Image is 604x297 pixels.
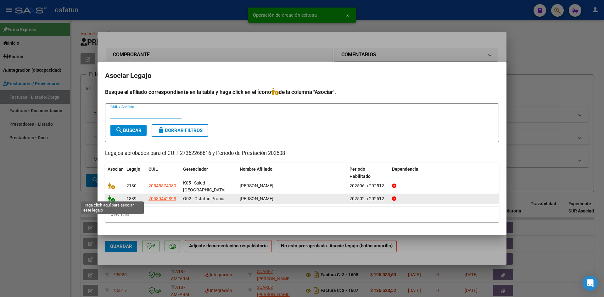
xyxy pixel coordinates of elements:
[146,162,181,183] datatable-header-cell: CUIL
[583,276,598,291] div: Open Intercom Messenger
[350,195,387,202] div: 202502 a 202512
[389,162,499,183] datatable-header-cell: Dependencia
[183,196,224,201] span: O02 - Osfatun Propio
[126,167,140,172] span: Legajo
[148,196,176,201] span: 20580442898
[124,162,146,183] datatable-header-cell: Legajo
[115,126,123,134] mat-icon: search
[115,128,142,133] span: Buscar
[105,70,499,82] h2: Asociar Legajo
[105,206,499,222] div: 2 registros
[108,167,123,172] span: Asociar
[350,182,387,190] div: 202506 a 202512
[350,167,371,179] span: Periodo Habilitado
[148,183,176,188] span: 20545574080
[347,162,389,183] datatable-header-cell: Periodo Habilitado
[105,150,499,157] p: Legajos aprobados para el CUIT 27362266616 y Período de Prestación 202508
[152,124,208,137] button: Borrar Filtros
[181,162,237,183] datatable-header-cell: Gerenciador
[110,125,147,136] button: Buscar
[126,196,137,201] span: 1839
[157,128,203,133] span: Borrar Filtros
[240,196,273,201] span: PEREZ BERNABE SIMON
[392,167,418,172] span: Dependencia
[148,167,158,172] span: CUIL
[126,183,137,188] span: 2130
[240,183,273,188] span: LANE LUCIANO
[240,167,272,172] span: Nombre Afiliado
[183,180,226,193] span: K05 - Salud [GEOGRAPHIC_DATA]
[237,162,347,183] datatable-header-cell: Nombre Afiliado
[183,167,208,172] span: Gerenciador
[105,88,499,96] h4: Busque el afiliado correspondiente en la tabla y haga click en el ícono de la columna "Asociar".
[105,162,124,183] datatable-header-cell: Asociar
[157,126,165,134] mat-icon: delete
